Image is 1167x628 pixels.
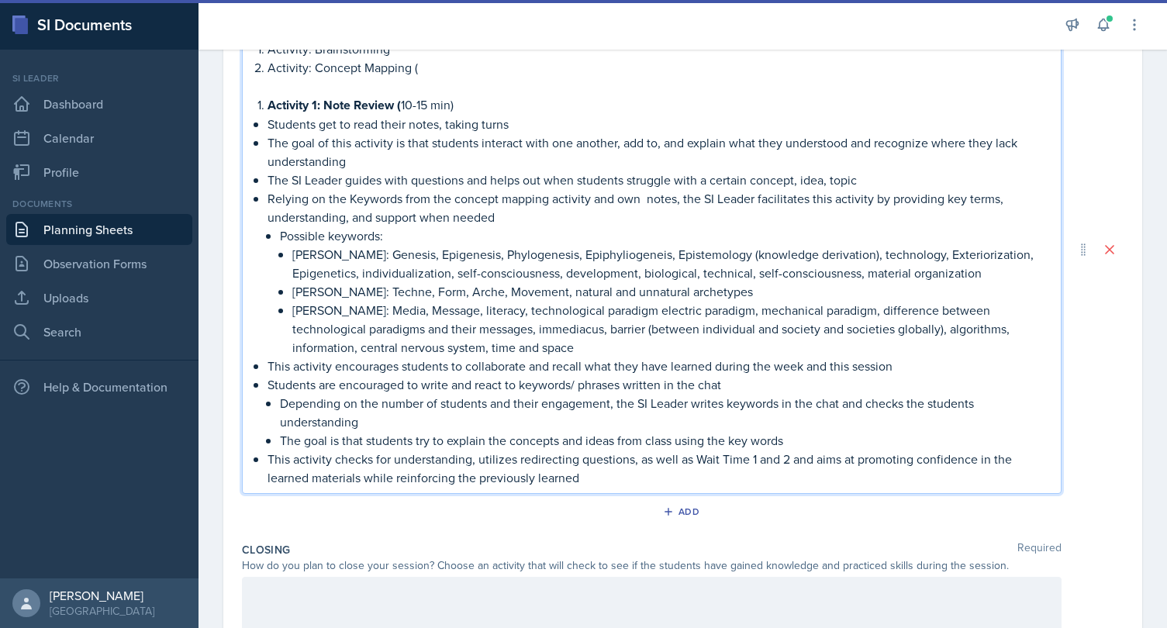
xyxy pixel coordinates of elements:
[268,58,1048,77] p: Activity: Concept Mapping (
[280,431,1048,450] p: The goal is that students try to explain the concepts and ideas from class using the key words
[280,394,1048,431] p: Depending on the number of students and their engagement, the SI Leader writes keywords in the ch...
[50,588,154,603] div: [PERSON_NAME]
[6,157,192,188] a: Profile
[397,96,401,114] strong: (
[50,603,154,619] div: [GEOGRAPHIC_DATA]
[1017,542,1062,557] span: Required
[6,316,192,347] a: Search
[268,189,1048,226] p: Relying on the Keywords from the concept mapping activity and own notes, the SI Leader facilitate...
[658,500,708,523] button: Add
[242,542,290,557] label: Closing
[292,301,1048,357] p: [PERSON_NAME]: Media, Message, literacy, technological paradigm electric paradigm, mechanical par...
[6,88,192,119] a: Dashboard
[6,282,192,313] a: Uploads
[6,371,192,402] div: Help & Documentation
[268,115,1048,133] p: Students get to read their notes, taking turns
[292,282,1048,301] p: [PERSON_NAME]: Techne, Form, Arche, Movement, natural and unnatural archetypes
[268,375,1048,394] p: Students are encouraged to write and react to keywords/ phrases written in the chat
[666,506,699,518] div: Add
[280,226,1048,245] p: Possible keywords:
[6,122,192,154] a: Calendar
[268,95,1048,115] p: 10-15 min)
[268,96,394,114] strong: Activity 1: Note Review
[268,357,1048,375] p: This activity encourages students to collaborate and recall what they have learned during the wee...
[6,197,192,211] div: Documents
[6,71,192,85] div: Si leader
[292,245,1048,282] p: [PERSON_NAME]: Genesis, Epigenesis, Phylogenesis, Epiphyliogeneis, Epistemology (knowledge deriva...
[242,557,1062,574] div: How do you plan to close your session? Choose an activity that will check to see if the students ...
[6,248,192,279] a: Observation Forms
[268,133,1048,171] p: The goal of this activity is that students interact with one another, add to, and explain what th...
[6,214,192,245] a: Planning Sheets
[268,450,1048,487] p: This activity checks for understanding, utilizes redirecting questions, as well as Wait Time 1 an...
[268,171,1048,189] p: The SI Leader guides with questions and helps out when students struggle with a certain concept, ...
